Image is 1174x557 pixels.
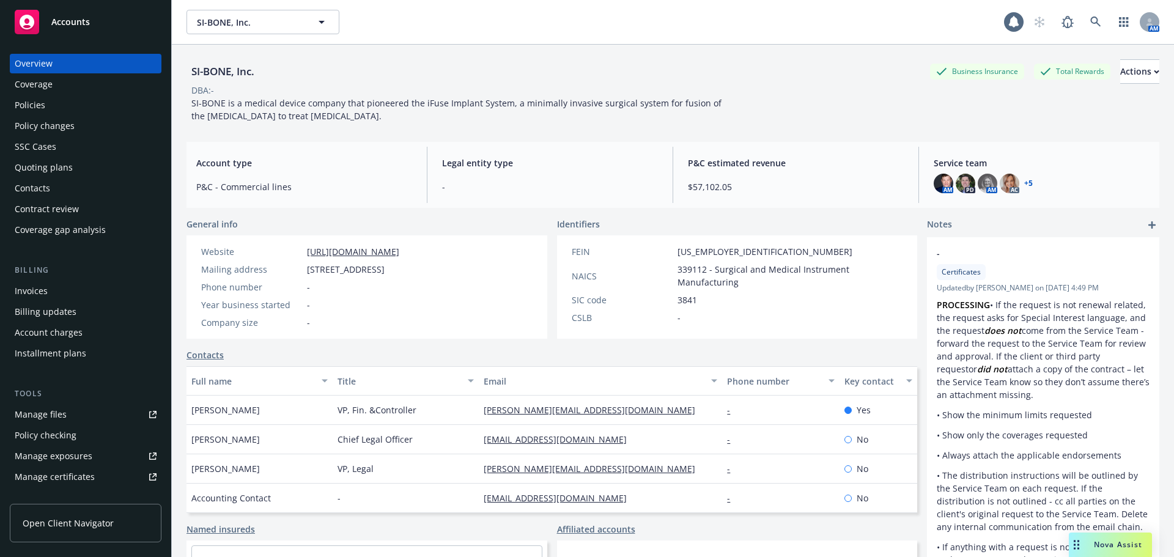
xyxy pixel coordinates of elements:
span: $57,102.05 [688,180,904,193]
div: Billing updates [15,302,76,322]
a: Billing updates [10,302,161,322]
div: SI-BONE, Inc. [186,64,259,79]
a: Contacts [10,179,161,198]
div: Policy changes [15,116,75,136]
div: Total Rewards [1034,64,1110,79]
div: Policy checking [15,426,76,445]
strong: PROCESSING [937,299,990,311]
a: Overview [10,54,161,73]
p: • Show only the coverages requested [937,429,1150,441]
div: Phone number [727,375,821,388]
a: Coverage [10,75,161,94]
button: Nova Assist [1069,533,1152,557]
span: - [937,247,1118,260]
span: [PERSON_NAME] [191,433,260,446]
div: Coverage gap analysis [15,220,106,240]
span: Identifiers [557,218,600,231]
div: Drag to move [1069,533,1084,557]
span: SI-BONE is a medical device company that pioneered the iFuse Implant System, a minimally invasive... [191,97,724,122]
em: does not [984,325,1022,336]
a: Installment plans [10,344,161,363]
span: [US_EMPLOYER_IDENTIFICATION_NUMBER] [677,245,852,258]
a: [EMAIL_ADDRESS][DOMAIN_NAME] [484,492,637,504]
a: Quoting plans [10,158,161,177]
span: Notes [927,218,952,232]
a: Switch app [1112,10,1136,34]
span: Updated by [PERSON_NAME] on [DATE] 4:49 PM [937,282,1150,293]
span: SI-BONE, Inc. [197,16,303,29]
span: [PERSON_NAME] [191,462,260,475]
a: Invoices [10,281,161,301]
span: Certificates [942,267,981,278]
span: VP, Fin. &Controller [338,404,416,416]
div: NAICS [572,270,673,282]
button: Actions [1120,59,1159,84]
span: P&C - Commercial lines [196,180,412,193]
a: Contract review [10,199,161,219]
div: Company size [201,316,302,329]
div: Manage files [15,405,67,424]
div: Business Insurance [930,64,1024,79]
div: Contacts [15,179,50,198]
div: Manage exposures [15,446,92,466]
span: P&C estimated revenue [688,157,904,169]
a: Contacts [186,349,224,361]
div: Coverage [15,75,53,94]
span: Account type [196,157,412,169]
div: Account charges [15,323,83,342]
a: Manage claims [10,488,161,507]
span: VP, Legal [338,462,374,475]
div: Installment plans [15,344,86,363]
div: Full name [191,375,314,388]
a: - [727,492,740,504]
span: - [338,492,341,504]
a: - [727,463,740,474]
button: SI-BONE, Inc. [186,10,339,34]
span: [PERSON_NAME] [191,404,260,416]
div: Manage certificates [15,467,95,487]
a: Accounts [10,5,161,39]
a: [URL][DOMAIN_NAME] [307,246,399,257]
a: [PERSON_NAME][EMAIL_ADDRESS][DOMAIN_NAME] [484,463,705,474]
div: Contract review [15,199,79,219]
div: CSLB [572,311,673,324]
a: SSC Cases [10,137,161,157]
div: Policies [15,95,45,115]
span: No [857,433,868,446]
button: Phone number [722,366,839,396]
a: [EMAIL_ADDRESS][DOMAIN_NAME] [484,433,637,445]
span: - [307,281,310,293]
div: Mailing address [201,263,302,276]
div: Tools [10,388,161,400]
span: Manage exposures [10,446,161,466]
div: Manage claims [15,488,76,507]
a: Policy changes [10,116,161,136]
div: Billing [10,264,161,276]
span: - [307,316,310,329]
a: Named insureds [186,523,255,536]
img: photo [934,174,953,193]
a: Policies [10,95,161,115]
span: Yes [857,404,871,416]
a: [PERSON_NAME][EMAIL_ADDRESS][DOMAIN_NAME] [484,404,705,416]
p: • Always attach the applicable endorsements [937,449,1150,462]
button: Title [333,366,479,396]
span: Open Client Navigator [23,517,114,529]
img: photo [956,174,975,193]
div: Invoices [15,281,48,301]
a: +5 [1024,180,1033,187]
div: DBA: - [191,84,214,97]
span: 339112 - Surgical and Medical Instrument Manufacturing [677,263,903,289]
div: Website [201,245,302,258]
span: General info [186,218,238,231]
div: Year business started [201,298,302,311]
span: - [307,298,310,311]
p: • Show the minimum limits requested [937,408,1150,421]
span: - [677,311,681,324]
div: Key contact [844,375,899,388]
a: Report a Bug [1055,10,1080,34]
span: No [857,492,868,504]
span: Chief Legal Officer [338,433,413,446]
a: Start snowing [1027,10,1052,34]
div: Overview [15,54,53,73]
